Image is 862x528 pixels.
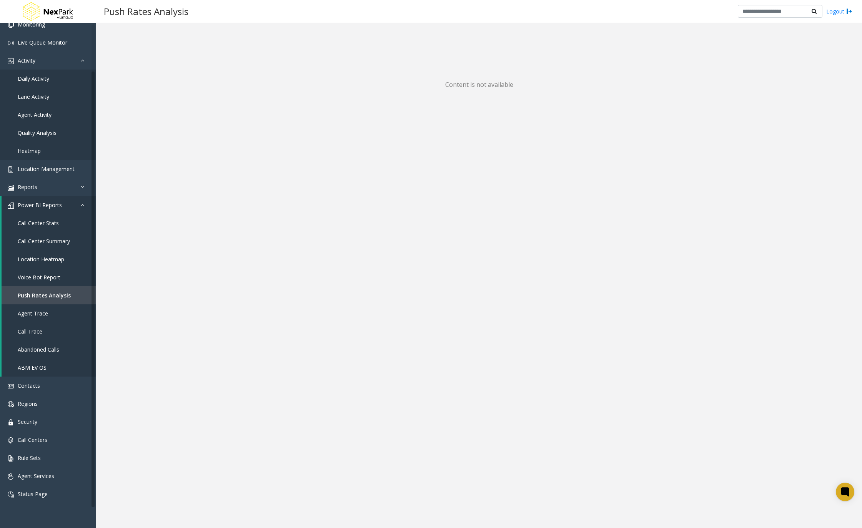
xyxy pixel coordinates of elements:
[18,382,40,389] span: Contacts
[8,40,14,46] img: 'icon'
[2,214,96,232] a: Call Center Stats
[8,383,14,389] img: 'icon'
[8,166,14,173] img: 'icon'
[8,401,14,407] img: 'icon'
[18,346,59,353] span: Abandoned Calls
[18,310,48,317] span: Agent Trace
[18,39,67,46] span: Live Queue Monitor
[2,250,96,268] a: Location Heatmap
[2,196,96,214] a: Power BI Reports
[8,473,14,480] img: 'icon'
[18,129,57,136] span: Quality Analysis
[846,7,852,15] img: logout
[18,436,47,443] span: Call Centers
[18,328,42,335] span: Call Trace
[18,256,64,263] span: Location Heatmap
[18,472,54,480] span: Agent Services
[18,454,41,462] span: Rule Sets
[18,400,38,407] span: Regions
[18,165,75,173] span: Location Management
[2,359,96,377] a: ABM EV OS
[18,57,35,64] span: Activity
[8,22,14,28] img: 'icon'
[2,304,96,322] a: Agent Trace
[8,58,14,64] img: 'icon'
[18,490,48,498] span: Status Page
[18,237,70,245] span: Call Center Summary
[18,75,49,82] span: Daily Activity
[8,491,14,498] img: 'icon'
[2,340,96,359] a: Abandoned Calls
[18,418,37,425] span: Security
[18,93,49,100] span: Lane Activity
[18,111,52,118] span: Agent Activity
[18,201,62,209] span: Power BI Reports
[2,322,96,340] a: Call Trace
[18,274,60,281] span: Voice Bot Report
[18,21,45,28] span: Monitoring
[18,292,71,299] span: Push Rates Analysis
[8,437,14,443] img: 'icon'
[18,147,41,154] span: Heatmap
[18,219,59,227] span: Call Center Stats
[2,268,96,286] a: Voice Bot Report
[18,183,37,191] span: Reports
[2,286,96,304] a: Push Rates Analysis
[445,78,513,91] span: Content is not available
[8,203,14,209] img: 'icon'
[8,184,14,191] img: 'icon'
[8,419,14,425] img: 'icon'
[2,232,96,250] a: Call Center Summary
[826,7,852,15] a: Logout
[18,364,47,371] span: ABM EV OS
[8,455,14,462] img: 'icon'
[100,2,192,21] h3: Push Rates Analysis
